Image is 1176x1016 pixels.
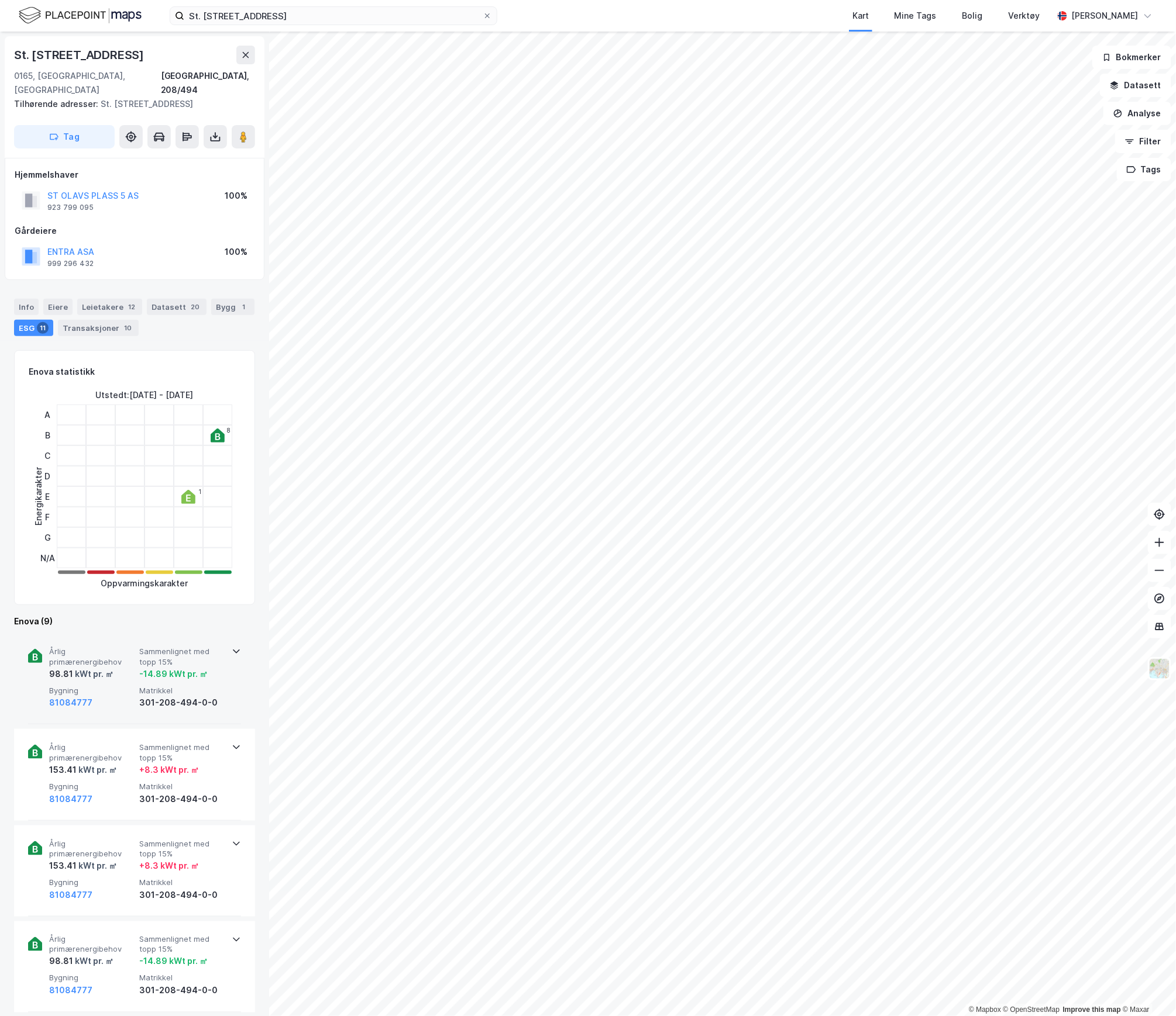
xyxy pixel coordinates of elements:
div: Mine Tags [895,9,937,23]
div: 301-208-494-0-0 [139,888,225,902]
div: ESG [14,320,53,336]
span: Bygning [49,782,135,792]
span: Sammenlignet med topp 15% [139,839,225,859]
div: Kart [852,9,869,23]
div: 11 [37,322,49,334]
div: 153.41 [49,859,117,873]
div: Eiere [43,299,73,315]
span: Sammenlignet med topp 15% [139,935,225,955]
div: St. [STREET_ADDRESS] [14,46,146,64]
a: Mapbox [969,1006,1001,1014]
div: F [40,507,55,527]
div: Info [14,299,39,315]
div: 301-208-494-0-0 [139,984,225,998]
span: Bygning [49,973,135,983]
div: 301-208-494-0-0 [139,696,225,710]
span: Tilhørende adresser: [14,99,101,109]
div: Transaksjoner [58,320,139,336]
div: Energikarakter [32,467,46,526]
div: Bolig [962,9,983,23]
div: Kontrollprogram for chat [1117,960,1176,1016]
div: 98.81 [49,955,114,969]
span: Matrikkel [139,973,225,983]
div: 12 [126,301,137,313]
span: Årlig primærenergibehov [49,839,135,859]
div: Datasett [147,299,207,315]
div: 100% [225,189,247,203]
div: 100% [225,245,247,259]
input: Søk på adresse, matrikkel, gårdeiere, leietakere eller personer [184,7,483,25]
span: Årlig primærenergibehov [49,647,135,667]
span: Matrikkel [139,782,225,792]
div: Enova (9) [14,614,255,628]
div: D [40,466,55,486]
div: C [40,445,55,466]
div: 999 296 432 [47,259,94,268]
div: St. [STREET_ADDRESS] [14,97,246,111]
div: B [40,425,55,445]
div: kWt pr. ㎡ [73,667,114,681]
button: Analyse [1103,102,1171,125]
span: Sammenlignet med topp 15% [139,742,225,763]
div: + 8.3 kWt pr. ㎡ [139,859,199,873]
div: + 8.3 kWt pr. ㎡ [139,763,199,777]
div: 1 [198,488,201,495]
div: 0165, [GEOGRAPHIC_DATA], [GEOGRAPHIC_DATA] [14,69,161,97]
div: 98.81 [49,667,114,681]
div: Verktøy [1009,9,1040,23]
a: OpenStreetMap [1003,1006,1060,1014]
div: Oppvarmingskarakter [101,576,188,590]
div: 923 799 095 [47,203,94,212]
button: Tags [1117,158,1171,181]
div: 301-208-494-0-0 [139,792,225,806]
span: Årlig primærenergibehov [49,935,135,955]
button: Filter [1115,130,1171,153]
div: Utstedt : [DATE] - [DATE] [96,388,194,402]
div: 1 [238,301,250,313]
div: A [40,405,55,425]
img: logo.f888ab2527a4732fd821a326f86c7f29.svg [19,5,142,26]
span: Matrikkel [139,686,225,696]
span: Sammenlignet med topp 15% [139,647,225,667]
div: kWt pr. ㎡ [77,763,117,777]
div: 8 [226,427,231,434]
div: [PERSON_NAME] [1072,9,1139,23]
button: Bokmerker [1092,46,1171,69]
div: 10 [122,322,134,334]
button: Datasett [1100,74,1171,97]
button: Tag [14,125,115,148]
button: 81084777 [49,792,92,806]
div: Bygg [211,299,255,315]
div: -14.89 kWt pr. ㎡ [139,667,208,681]
button: 81084777 [49,984,92,998]
div: N/A [40,548,55,568]
span: Bygning [49,686,135,696]
div: kWt pr. ㎡ [77,859,117,873]
button: 81084777 [49,888,92,902]
div: Enova statistikk [29,365,95,379]
span: Bygning [49,877,135,887]
span: Årlig primærenergibehov [49,742,135,763]
div: kWt pr. ㎡ [73,955,114,969]
div: -14.89 kWt pr. ㎡ [139,955,208,969]
img: Z [1149,658,1171,680]
div: G [40,527,55,548]
div: E [40,486,55,507]
div: Hjemmelshaver [15,168,255,182]
a: Improve this map [1063,1006,1121,1014]
div: [GEOGRAPHIC_DATA], 208/494 [161,69,255,97]
span: Matrikkel [139,877,225,887]
iframe: Chat Widget [1117,960,1176,1016]
button: 81084777 [49,696,92,710]
div: Gårdeiere [15,224,255,238]
div: 20 [188,301,202,313]
div: Leietakere [77,299,142,315]
div: 153.41 [49,763,117,777]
